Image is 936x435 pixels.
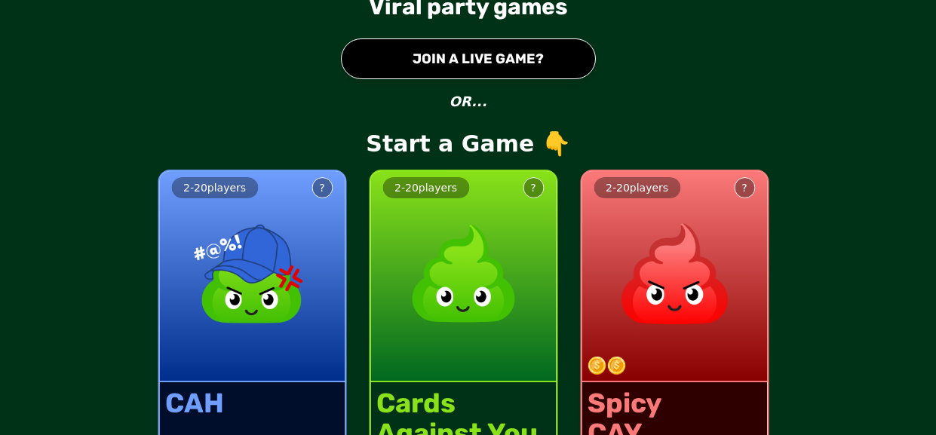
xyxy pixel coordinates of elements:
[186,207,318,340] img: product image
[523,177,544,198] button: ?
[397,207,529,340] img: product image
[607,357,625,375] img: token
[588,388,661,418] div: Spicy
[376,388,538,418] div: Cards
[734,177,755,198] button: ?
[183,182,246,194] span: 2 - 20 players
[394,182,457,194] span: 2 - 20 players
[606,182,668,194] span: 2 - 20 players
[608,207,741,340] img: product image
[341,38,596,79] button: JOIN A LIVE GAME?
[449,91,486,112] p: OR...
[588,357,606,375] img: token
[741,180,747,195] div: ?
[530,180,536,195] div: ?
[366,130,569,158] p: Start a Game 👇
[165,388,224,418] div: CAH
[311,177,333,198] button: ?
[319,180,324,195] div: ?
